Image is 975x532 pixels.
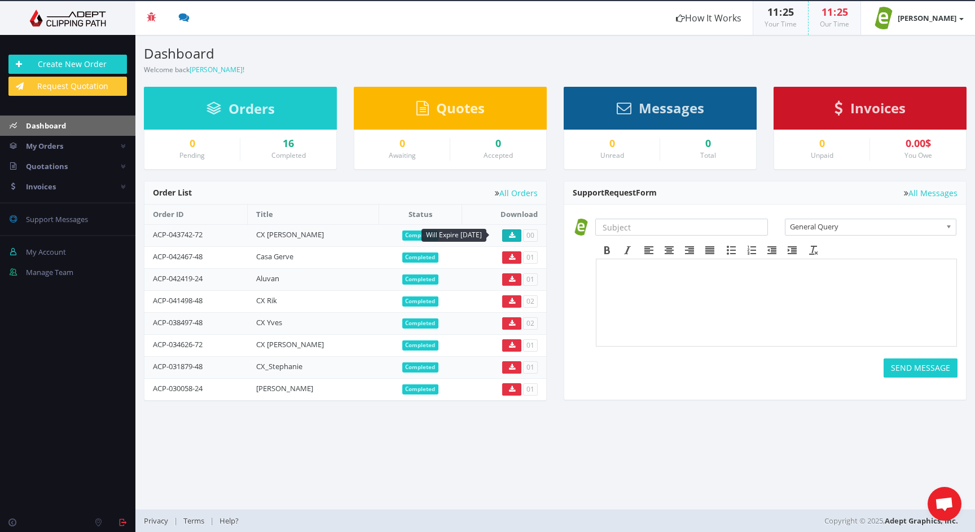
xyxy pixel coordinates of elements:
[256,361,302,371] a: CX_Stephanie
[904,189,958,197] a: All Messages
[811,150,833,160] small: Unpaid
[8,10,127,26] img: Adept Graphics
[820,19,849,29] small: Our Time
[783,138,861,149] div: 0
[256,251,293,261] a: Casa Gerve
[256,295,277,305] a: CX Rik
[822,5,833,19] span: 11
[884,358,958,378] button: SEND MESSAGE
[595,219,768,236] input: Subject
[153,383,203,393] a: ACP-030058-24
[271,150,306,160] small: Completed
[153,317,203,327] a: ACP-038497-48
[26,161,68,171] span: Quotations
[604,187,636,198] span: Request
[153,273,203,283] a: ACP-042419-24
[639,243,659,258] div: Align left
[256,229,324,240] a: CX [PERSON_NAME]
[783,5,794,19] span: 25
[617,105,704,116] a: Messages
[573,138,651,149] a: 0
[402,274,439,285] span: Completed
[861,1,975,35] a: [PERSON_NAME]
[837,5,848,19] span: 25
[402,384,439,394] span: Completed
[721,243,741,258] div: Bullet list
[421,229,486,242] div: Will Expire [DATE]
[256,273,279,283] a: Aluvan
[872,7,895,29] img: 0992006da20fa9f366898496924f2b98
[596,259,956,346] iframe: Rich Text Area. Press ALT-F9 for menu. Press ALT-F10 for toolbar. Press ALT-0 for help
[833,5,837,19] span: :
[8,55,127,74] a: Create New Order
[402,362,439,373] span: Completed
[402,296,439,307] span: Completed
[659,243,679,258] div: Align center
[248,205,379,224] th: Title
[178,516,210,526] a: Terms
[767,5,779,19] span: 11
[885,516,958,526] a: Adept Graphics, Inc.
[144,509,692,532] div: | |
[779,5,783,19] span: :
[765,19,797,29] small: Your Time
[790,219,941,234] span: General Query
[144,205,248,224] th: Order ID
[256,383,313,393] a: [PERSON_NAME]
[26,214,88,224] span: Support Messages
[249,138,328,149] a: 16
[153,229,203,240] a: ACP-043742-72
[679,243,700,258] div: Align right
[462,205,546,224] th: Download
[597,243,617,258] div: Bold
[600,150,624,160] small: Unread
[416,105,485,116] a: Quotes
[26,267,73,277] span: Manage Team
[8,77,127,96] a: Request Quotation
[879,138,958,149] div: 0.00$
[782,243,802,258] div: Increase indent
[639,99,704,117] span: Messages
[700,243,720,258] div: Justify
[484,150,513,160] small: Accepted
[850,99,906,117] span: Invoices
[26,181,56,192] span: Invoices
[190,65,243,74] a: [PERSON_NAME]
[898,13,956,23] strong: [PERSON_NAME]
[402,318,439,329] span: Completed
[459,138,538,149] a: 0
[573,187,657,198] span: Support Form
[700,150,716,160] small: Total
[256,339,324,349] a: CX [PERSON_NAME]
[144,65,244,74] small: Welcome back !
[669,138,748,149] div: 0
[389,150,416,160] small: Awaiting
[144,516,174,526] a: Privacy
[617,243,638,258] div: Italic
[153,339,203,349] a: ACP-034626-72
[402,340,439,351] span: Completed
[256,317,282,327] a: CX Yves
[144,46,547,61] h3: Dashboard
[762,243,782,258] div: Decrease indent
[207,106,275,116] a: Orders
[928,487,961,521] a: Open de chat
[214,516,244,526] a: Help?
[26,141,63,151] span: My Orders
[153,138,231,149] a: 0
[904,150,932,160] small: You Owe
[573,219,590,236] img: 0992006da20fa9f366898496924f2b98
[402,252,439,263] span: Completed
[363,138,441,149] a: 0
[379,205,462,224] th: Status
[495,189,538,197] a: All Orders
[153,187,192,198] span: Order List
[665,1,753,35] a: How It Works
[835,105,906,116] a: Invoices
[26,121,66,131] span: Dashboard
[153,361,203,371] a: ACP-031879-48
